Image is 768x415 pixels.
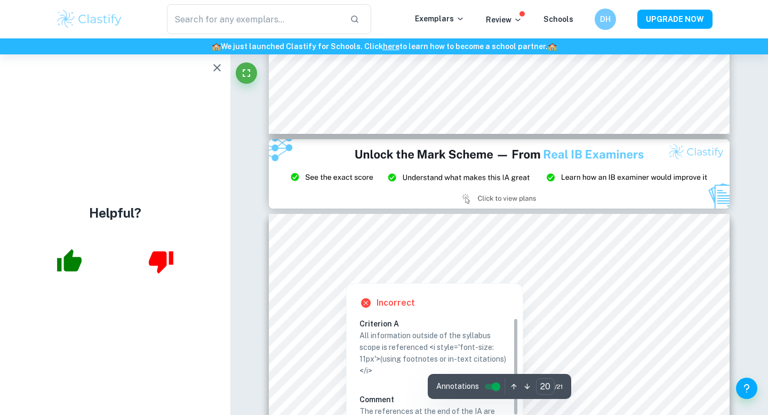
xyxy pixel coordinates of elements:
[595,9,616,30] button: DH
[486,14,522,26] p: Review
[359,330,510,377] p: All information outside of the syllabus scope is referenced <i style='font-size: 11px'>(using foo...
[415,13,465,25] p: Exemplars
[269,139,730,209] img: Ad
[359,394,510,405] h6: Comment
[377,297,415,309] h6: Incorrect
[637,10,713,29] button: UPGRADE NOW
[89,203,141,222] h4: Helpful?
[548,42,557,51] span: 🏫
[383,42,399,51] a: here
[167,4,341,34] input: Search for any exemplars...
[555,382,563,392] span: / 21
[736,378,757,399] button: Help and Feedback
[55,9,123,30] img: Clastify logo
[436,381,479,392] span: Annotations
[212,42,221,51] span: 🏫
[599,13,612,25] h6: DH
[543,15,573,23] a: Schools
[236,62,257,84] button: Fullscreen
[359,318,518,330] h6: Criterion A
[2,41,766,52] h6: We just launched Clastify for Schools. Click to learn how to become a school partner.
